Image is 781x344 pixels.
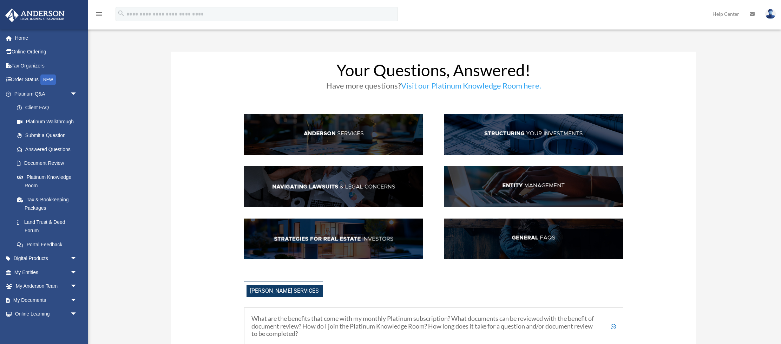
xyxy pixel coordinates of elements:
[5,59,88,73] a: Tax Organizers
[765,9,776,19] img: User Pic
[70,87,84,101] span: arrow_drop_down
[247,285,323,297] span: [PERSON_NAME] Services
[10,215,88,238] a: Land Trust & Deed Forum
[5,73,88,87] a: Order StatusNEW
[10,193,88,215] a: Tax & Bookkeeping Packages
[5,265,88,279] a: My Entitiesarrow_drop_down
[10,101,84,115] a: Client FAQ
[70,279,84,294] span: arrow_drop_down
[5,307,88,321] a: Online Learningarrow_drop_down
[444,219,623,259] img: GenFAQ_hdr
[244,114,423,155] img: AndServ_hdr
[70,252,84,266] span: arrow_drop_down
[10,156,88,170] a: Document Review
[401,81,541,94] a: Visit our Platinum Knowledge Room here.
[244,166,423,207] img: NavLaw_hdr
[244,219,423,259] img: StratsRE_hdr
[10,142,88,156] a: Answered Questions
[5,293,88,307] a: My Documentsarrow_drop_down
[244,62,623,82] h1: Your Questions, Answered!
[10,238,88,252] a: Portal Feedback
[117,9,125,17] i: search
[5,252,88,266] a: Digital Productsarrow_drop_down
[40,74,56,85] div: NEW
[10,115,88,129] a: Platinum Walkthrough
[70,265,84,280] span: arrow_drop_down
[10,129,88,143] a: Submit a Question
[3,8,67,22] img: Anderson Advisors Platinum Portal
[70,293,84,307] span: arrow_drop_down
[244,82,623,93] h3: Have more questions?
[95,10,103,18] i: menu
[70,307,84,322] span: arrow_drop_down
[444,166,623,207] img: EntManag_hdr
[5,279,88,293] a: My Anderson Teamarrow_drop_down
[10,170,88,193] a: Platinum Knowledge Room
[444,114,623,155] img: StructInv_hdr
[5,87,88,101] a: Platinum Q&Aarrow_drop_down
[251,315,616,338] h5: What are the benefits that come with my monthly Platinum subscription? What documents can be revi...
[5,45,88,59] a: Online Ordering
[95,12,103,18] a: menu
[5,31,88,45] a: Home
